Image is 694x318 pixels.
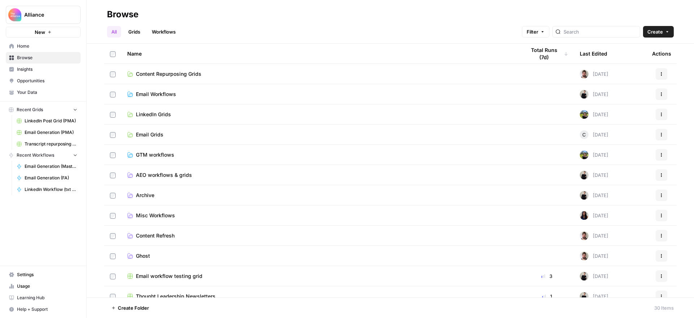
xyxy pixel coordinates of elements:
div: 3 [526,273,568,280]
span: AEO workflows & grids [136,171,192,179]
div: [DATE] [580,211,608,220]
button: Recent Grids [6,104,81,115]
span: Help + Support [17,306,77,313]
span: Browse [17,55,77,61]
span: Email Grids [136,131,163,138]
div: Total Runs (7d) [526,44,568,64]
span: LinkedIn Grids [136,111,171,118]
span: Recent Workflows [17,152,54,158]
span: LinkedIn Post Grid (PMA) [25,118,77,124]
div: [DATE] [580,130,608,139]
span: Email Generation (Master) [25,163,77,170]
img: wlj6vlcgatc3c90j12jmpqq88vn8 [580,110,588,119]
div: [DATE] [580,70,608,78]
img: 9ucy7zvi246h5jy943jx4fqk49j8 [580,231,588,240]
div: 30 Items [654,304,674,312]
div: Browse [107,9,138,20]
a: All [107,26,121,38]
a: Ghost [127,252,514,260]
img: rzyuksnmva7rad5cmpd7k6b2ndco [580,272,588,280]
span: Settings [17,271,77,278]
input: Search [564,28,637,35]
span: New [35,29,45,36]
span: Your Data [17,89,77,96]
button: Create [643,26,674,38]
span: Transcript repurposing (CSC) [25,141,77,147]
a: Usage [6,280,81,292]
span: Insights [17,66,77,73]
a: Email Workflows [127,91,514,98]
span: Create Folder [118,304,149,312]
div: [DATE] [580,272,608,280]
button: Recent Workflows [6,150,81,161]
span: Home [17,43,77,49]
div: [DATE] [580,151,608,159]
a: Misc Workflows [127,212,514,219]
div: 1 [526,293,568,300]
a: Learning Hub [6,292,81,304]
span: Content Repurposing Grids [136,70,201,78]
div: [DATE] [580,171,608,179]
span: Filter [527,28,538,35]
button: Help + Support [6,304,81,315]
img: rzyuksnmva7rad5cmpd7k6b2ndco [580,171,588,179]
a: Email Generation (Master) [13,161,81,172]
span: Ghost [136,252,150,260]
a: Email Generation (PMA) [13,127,81,138]
img: 9ucy7zvi246h5jy943jx4fqk49j8 [580,252,588,260]
div: [DATE] [580,110,608,119]
span: Opportunities [17,78,77,84]
span: Email Generation (PMA) [25,129,77,136]
a: Home [6,40,81,52]
a: GTM workflows [127,151,514,158]
img: rzyuksnmva7rad5cmpd7k6b2ndco [580,90,588,99]
span: Learning Hub [17,295,77,301]
a: Email workflow testing grid [127,273,514,280]
span: Email Workflows [136,91,176,98]
div: Last Edited [580,44,607,64]
div: Actions [652,44,671,64]
div: [DATE] [580,90,608,99]
a: Settings [6,269,81,280]
a: Archive [127,192,514,199]
span: LinkedIn Workflow (txt files) [25,186,77,193]
a: Workflows [147,26,180,38]
img: rzyuksnmva7rad5cmpd7k6b2ndco [580,191,588,200]
a: LinkedIn Workflow (txt files) [13,184,81,195]
span: Misc Workflows [136,212,175,219]
span: C [582,131,586,138]
a: Email Generation (FA) [13,172,81,184]
span: GTM workflows [136,151,174,158]
a: LinkedIn Post Grid (PMA) [13,115,81,127]
button: Create Folder [107,302,153,314]
div: Name [127,44,514,64]
span: Usage [17,283,77,289]
span: Content Refresh [136,232,175,239]
a: Opportunities [6,75,81,87]
img: Alliance Logo [8,8,21,21]
div: [DATE] [580,231,608,240]
a: Content Repurposing Grids [127,70,514,78]
span: Email workflow testing grid [136,273,202,280]
span: Alliance [24,11,68,18]
a: AEO workflows & grids [127,171,514,179]
a: LinkedIn Grids [127,111,514,118]
img: wlj6vlcgatc3c90j12jmpqq88vn8 [580,151,588,159]
a: Email Grids [127,131,514,138]
a: Thought Leadership Newsletters [127,293,514,300]
img: 9ucy7zvi246h5jy943jx4fqk49j8 [580,70,588,78]
img: rox323kbkgutb4wcij4krxobkpon [580,211,588,220]
span: Create [647,28,663,35]
div: [DATE] [580,252,608,260]
div: [DATE] [580,191,608,200]
span: Email Generation (FA) [25,175,77,181]
span: Recent Grids [17,106,43,113]
a: Insights [6,64,81,75]
span: Archive [136,192,154,199]
a: Grids [124,26,145,38]
a: Content Refresh [127,232,514,239]
a: Transcript repurposing (CSC) [13,138,81,150]
button: Workspace: Alliance [6,6,81,24]
img: rzyuksnmva7rad5cmpd7k6b2ndco [580,292,588,301]
a: Your Data [6,87,81,98]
